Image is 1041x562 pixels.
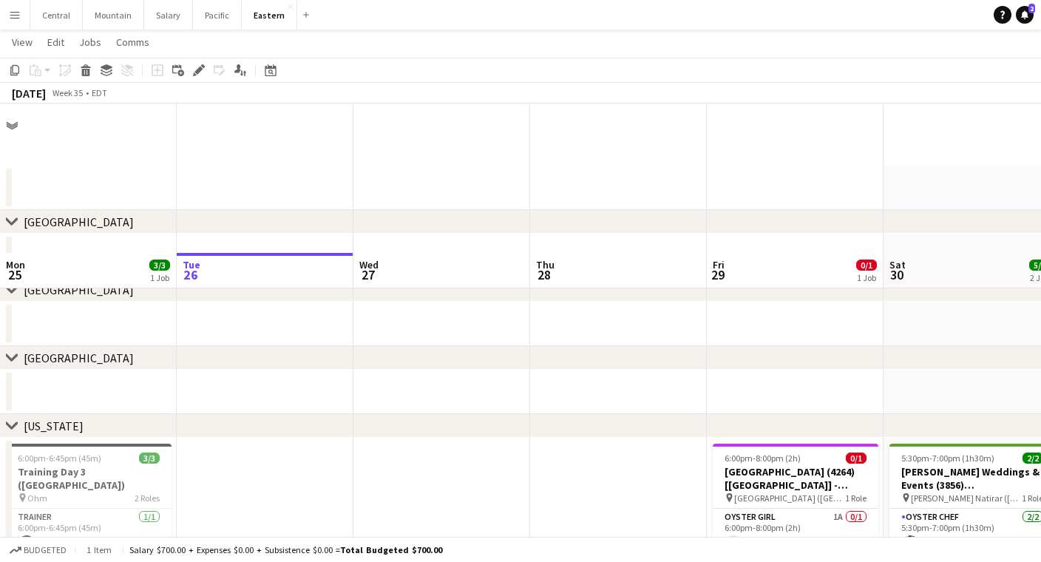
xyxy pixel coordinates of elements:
h3: Training Day 3 ([GEOGRAPHIC_DATA]) [6,465,172,492]
button: Budgeted [7,542,69,558]
span: Comms [116,35,149,49]
span: 0/1 [846,453,867,464]
app-job-card: 6:00pm-8:00pm (2h)0/1[GEOGRAPHIC_DATA] (4264) [[GEOGRAPHIC_DATA]] - POSTPONED [GEOGRAPHIC_DATA] (... [713,444,878,559]
span: Week 35 [49,87,86,98]
span: Jobs [79,35,101,49]
div: 1 Job [857,272,876,283]
div: EDT [92,87,107,98]
span: Total Budgeted $700.00 [340,544,442,555]
span: 2 Roles [135,492,160,504]
a: View [6,33,38,52]
a: Jobs [73,33,107,52]
a: Comms [110,33,155,52]
h3: [GEOGRAPHIC_DATA] (4264) [[GEOGRAPHIC_DATA]] - POSTPONED [713,465,878,492]
span: 3/3 [139,453,160,464]
a: Edit [41,33,70,52]
span: 6:00pm-8:00pm (2h) [725,453,801,464]
span: 30 [887,266,906,283]
button: Pacific [193,1,242,30]
button: Central [30,1,83,30]
span: Budgeted [24,545,67,555]
div: [DATE] [12,86,46,101]
span: Ohm [27,492,47,504]
div: [GEOGRAPHIC_DATA] [24,282,134,297]
a: 2 [1016,6,1034,24]
div: Salary $700.00 + Expenses $0.00 + Subsistence $0.00 = [129,544,442,555]
button: Salary [144,1,193,30]
span: 25 [4,266,25,283]
span: 2 [1028,4,1035,13]
app-card-role: Oyster Girl1A0/16:00pm-8:00pm (2h) [713,509,878,559]
span: 26 [180,266,200,283]
div: [US_STATE] [24,419,84,433]
span: Edit [47,35,64,49]
app-card-role: Trainer1/16:00pm-6:45pm (45m)[PERSON_NAME] [6,509,172,559]
span: Fri [713,258,725,271]
span: Wed [359,258,379,271]
span: View [12,35,33,49]
span: 5:30pm-7:00pm (1h30m) [901,453,994,464]
span: 6:00pm-6:45pm (45m) [18,453,101,464]
span: Mon [6,258,25,271]
span: 0/1 [856,260,877,271]
button: Mountain [83,1,144,30]
span: [PERSON_NAME] Natirar ([GEOGRAPHIC_DATA], [GEOGRAPHIC_DATA]) [911,492,1022,504]
div: [GEOGRAPHIC_DATA] [24,351,134,365]
span: 27 [357,266,379,283]
span: 1 Role [845,492,867,504]
span: 29 [711,266,725,283]
span: 28 [534,266,555,283]
button: Eastern [242,1,297,30]
span: Tue [183,258,200,271]
span: 1 item [81,544,117,555]
span: [GEOGRAPHIC_DATA] ([GEOGRAPHIC_DATA], [GEOGRAPHIC_DATA]) [734,492,845,504]
span: 3/3 [149,260,170,271]
div: [GEOGRAPHIC_DATA] [24,214,134,229]
span: Sat [889,258,906,271]
div: 1 Job [150,272,169,283]
span: Thu [536,258,555,271]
